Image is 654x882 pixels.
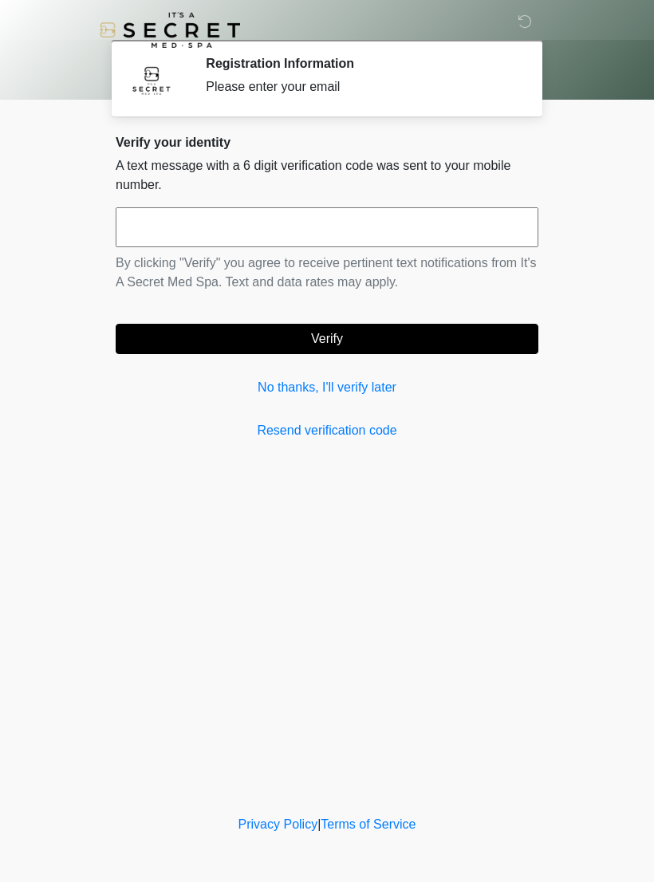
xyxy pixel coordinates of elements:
h2: Registration Information [206,56,514,71]
div: Please enter your email [206,77,514,96]
img: It's A Secret Med Spa Logo [100,12,240,48]
button: Verify [116,324,538,354]
a: | [317,817,321,831]
a: Resend verification code [116,421,538,440]
a: Privacy Policy [238,817,318,831]
img: Agent Avatar [128,56,175,104]
p: By clicking "Verify" you agree to receive pertinent text notifications from It's A Secret Med Spa... [116,254,538,292]
h2: Verify your identity [116,135,538,150]
a: Terms of Service [321,817,416,831]
a: No thanks, I'll verify later [116,378,538,397]
p: A text message with a 6 digit verification code was sent to your mobile number. [116,156,538,195]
